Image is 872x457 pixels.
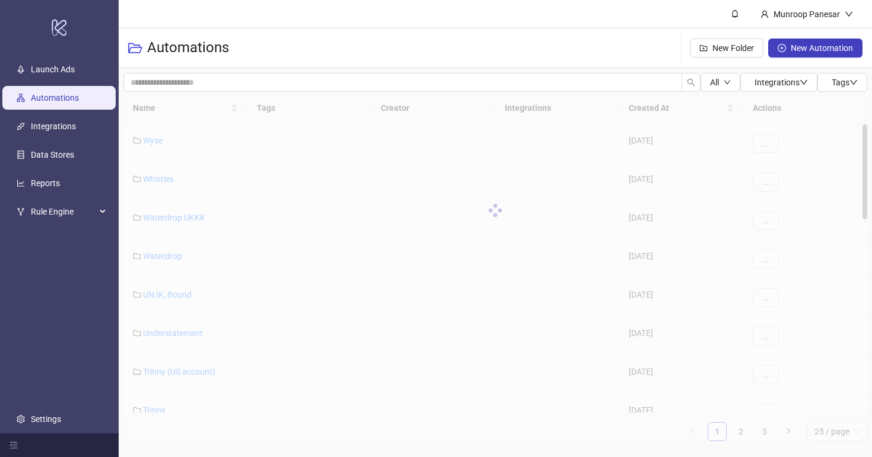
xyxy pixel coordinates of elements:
span: Tags [832,78,858,87]
a: Automations [31,93,79,103]
button: Tagsdown [817,73,867,92]
button: New Folder [690,39,763,57]
a: Launch Ads [31,65,75,74]
a: Settings [31,414,61,424]
span: down [800,78,808,87]
span: folder-add [699,44,708,52]
span: down [724,79,731,86]
span: Integrations [755,78,808,87]
div: Munroop Panesar [769,8,845,21]
span: folder-open [128,41,142,55]
span: down [845,10,853,18]
a: Integrations [31,122,76,131]
span: search [687,78,695,87]
button: New Automation [768,39,863,57]
span: New Folder [712,43,754,53]
button: Alldown [701,73,740,92]
span: plus-circle [778,44,786,52]
span: Rule Engine [31,200,96,223]
h3: Automations [147,39,229,57]
button: Integrationsdown [740,73,817,92]
span: down [849,78,858,87]
span: New Automation [791,43,853,53]
span: fork [17,207,25,216]
a: Reports [31,178,60,188]
span: user [760,10,769,18]
span: All [710,78,719,87]
a: Data Stores [31,150,74,159]
span: bell [731,9,739,18]
span: menu-fold [9,441,18,449]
